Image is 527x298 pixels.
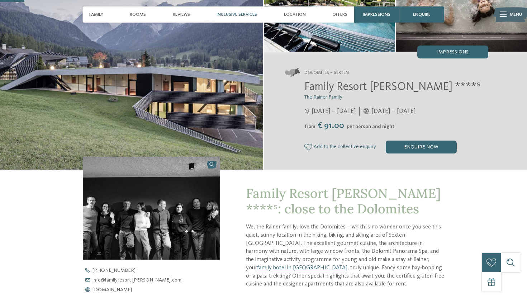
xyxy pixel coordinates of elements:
[332,12,347,17] span: Offers
[304,108,310,114] i: Opening times in summer
[304,95,342,100] span: The Rainer Family
[246,223,444,288] p: We, the Rainer family, love the Dolomites – which is no wonder once you see this quiet, sunny loc...
[314,144,376,150] span: Add to the collective enquiry
[173,12,190,17] span: Reviews
[371,107,416,116] span: [DATE] – [DATE]
[413,12,431,17] span: enquire
[304,81,481,93] span: Family Resort [PERSON_NAME] ****ˢ
[363,12,390,17] span: Impressions
[83,287,231,292] a: [DOMAIN_NAME]
[304,124,315,129] span: from
[89,12,103,17] span: Family
[130,12,146,17] span: Rooms
[363,108,370,114] i: Opening times in winter
[437,49,469,55] span: Impressions
[217,12,257,17] span: Inclusive services
[92,268,136,273] span: [PHONE_NUMBER]
[386,141,457,153] div: enquire now
[312,107,356,116] span: [DATE] – [DATE]
[246,185,441,217] span: Family Resort [PERSON_NAME] ****ˢ: close to the Dolomites
[316,122,346,130] span: € 91.00
[257,265,347,271] a: family hotel in [GEOGRAPHIC_DATA]
[347,124,394,129] span: per person and night
[83,268,231,273] a: [PHONE_NUMBER]
[83,157,220,260] img: Our family hotel in Sexten, your holiday home in the Dolomiten
[304,70,349,76] span: Dolomites – Sexten
[284,12,306,17] span: Location
[92,287,132,292] span: [DOMAIN_NAME]
[83,278,231,283] a: info@familyresort-[PERSON_NAME].com
[92,278,181,283] span: info@ familyresort-[PERSON_NAME]. com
